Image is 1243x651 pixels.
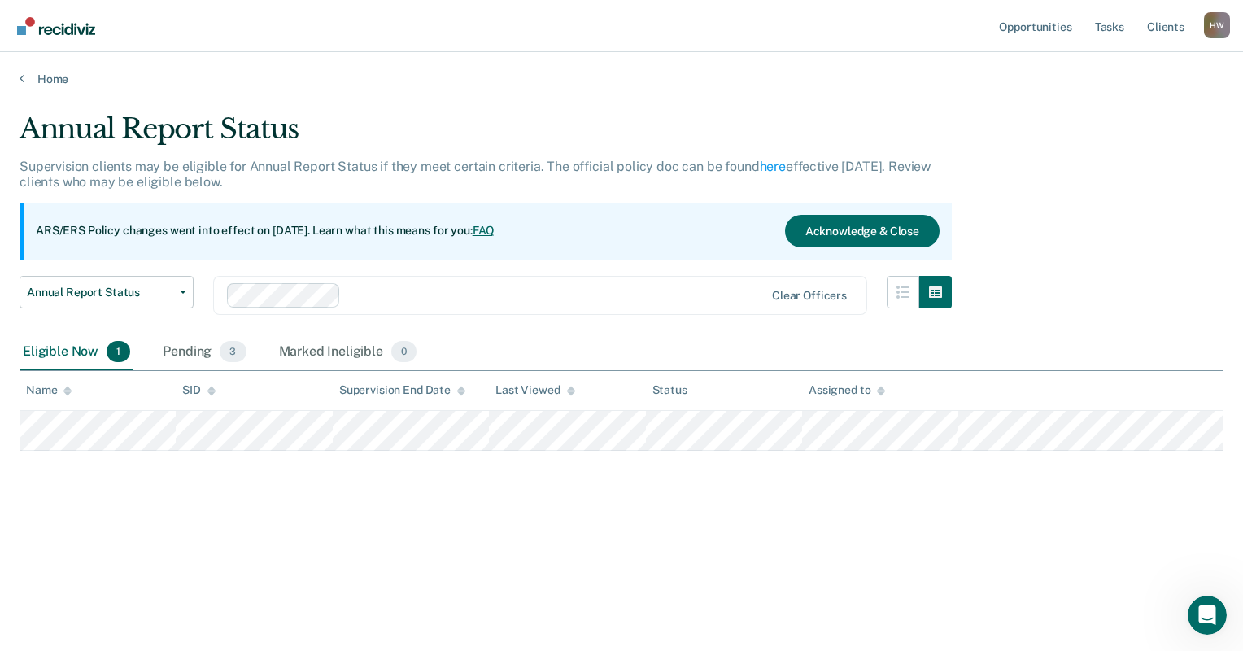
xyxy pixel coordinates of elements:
iframe: Intercom live chat [1188,596,1227,635]
div: Status [652,383,687,397]
div: SID [182,383,216,397]
button: Acknowledge & Close [785,215,940,247]
div: Name [26,383,72,397]
div: Supervision End Date [339,383,465,397]
p: ARS/ERS Policy changes went into effect on [DATE]. Learn what this means for you: [36,223,495,239]
div: Last Viewed [495,383,574,397]
img: Recidiviz [17,17,95,35]
span: Annual Report Status [27,286,173,299]
div: Assigned to [809,383,885,397]
button: Annual Report Status [20,276,194,308]
span: 1 [107,341,130,362]
span: 3 [220,341,246,362]
div: Pending3 [159,334,249,370]
div: Annual Report Status [20,112,952,159]
div: Clear officers [772,289,847,303]
div: H W [1204,12,1230,38]
a: here [760,159,786,174]
button: Profile dropdown button [1204,12,1230,38]
span: 0 [391,341,417,362]
a: FAQ [473,224,495,237]
div: Marked Ineligible0 [276,334,421,370]
div: Eligible Now1 [20,334,133,370]
p: Supervision clients may be eligible for Annual Report Status if they meet certain criteria. The o... [20,159,931,190]
a: Home [20,72,1223,86]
